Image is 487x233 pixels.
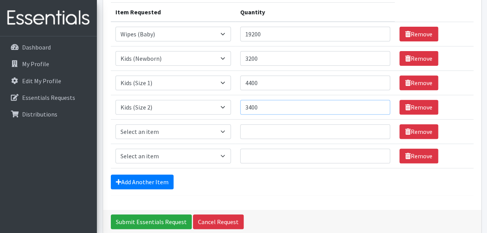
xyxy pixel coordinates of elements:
img: HumanEssentials [3,5,94,31]
a: Remove [399,51,438,66]
th: Quantity [236,3,395,22]
a: Remove [399,124,438,139]
a: Essentials Requests [3,90,94,105]
a: My Profile [3,56,94,72]
p: Essentials Requests [22,94,75,101]
p: Dashboard [22,43,51,51]
a: Remove [399,149,438,163]
input: Submit Essentials Request [111,214,192,229]
a: Remove [399,100,438,115]
a: Distributions [3,106,94,122]
th: Item Requested [111,3,236,22]
a: Edit My Profile [3,73,94,89]
a: Dashboard [3,39,94,55]
p: My Profile [22,60,49,68]
a: Remove [399,27,438,41]
p: Distributions [22,110,57,118]
p: Edit My Profile [22,77,61,85]
a: Add Another Item [111,175,174,189]
a: Cancel Request [193,214,244,229]
a: Remove [399,75,438,90]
